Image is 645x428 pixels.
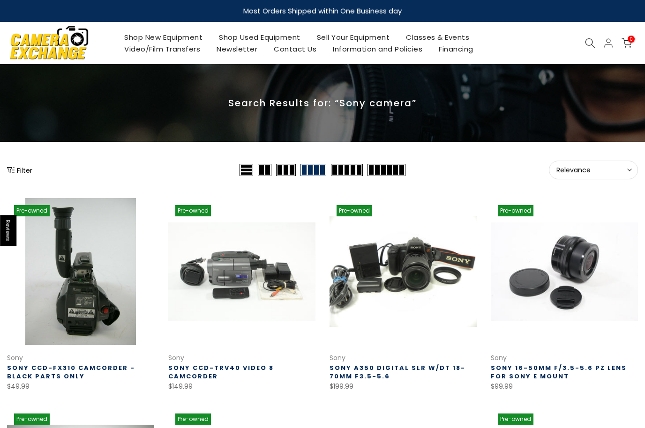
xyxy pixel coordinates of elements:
[7,97,638,109] p: Search Results for: “Sony camera”
[7,165,32,175] button: Show filters
[308,31,398,43] a: Sell Your Equipment
[209,43,266,55] a: Newsletter
[556,166,630,174] span: Relevance
[211,31,309,43] a: Shop Used Equipment
[168,363,274,381] a: Sony CCD-TRV40 Video 8 Camcorder
[491,363,627,381] a: Sony 16-50mm f/3.5-5.6 PZ Lens for Sony E Mount
[491,381,638,392] div: $99.99
[7,353,23,362] a: Sony
[330,363,465,381] a: Sony a350 Digital SLR w/DT 18-70mm f3.5-5.6
[330,381,477,392] div: $199.99
[622,38,632,48] a: 0
[325,43,431,55] a: Information and Policies
[628,36,635,43] span: 0
[431,43,482,55] a: Financing
[168,353,184,362] a: Sony
[7,381,154,392] div: $49.99
[491,353,507,362] a: Sony
[398,31,478,43] a: Classes & Events
[330,353,345,362] a: Sony
[116,31,211,43] a: Shop New Equipment
[266,43,325,55] a: Contact Us
[116,43,209,55] a: Video/Film Transfers
[243,6,402,16] strong: Most Orders Shipped within One Business day
[549,161,638,179] button: Relevance
[7,363,135,381] a: Sony CCD-FX310 Camcorder - Black Parts Only
[168,381,315,392] div: $149.99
